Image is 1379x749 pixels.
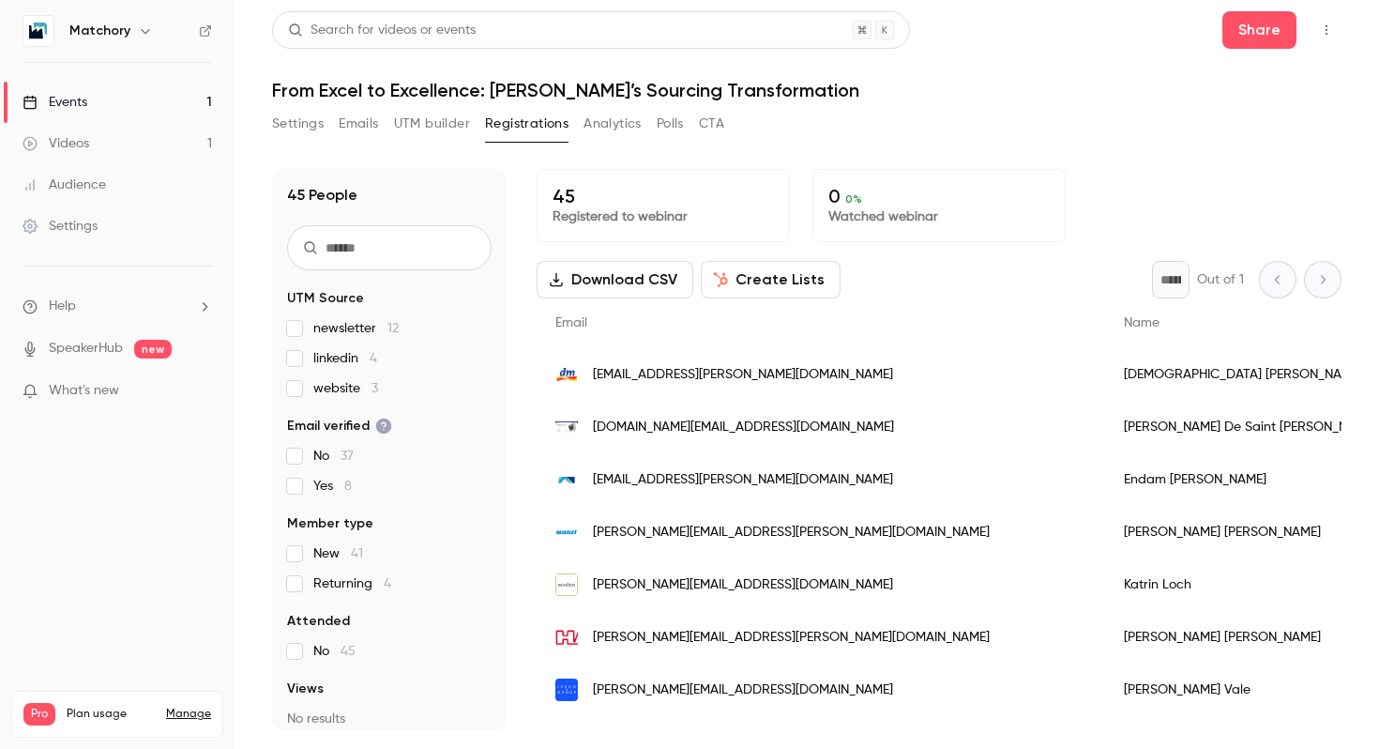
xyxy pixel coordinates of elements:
[351,547,363,560] span: 41
[69,22,130,40] h6: Matchory
[49,297,76,316] span: Help
[272,109,324,139] button: Settings
[845,192,862,206] span: 0 %
[593,418,894,437] span: [DOMAIN_NAME][EMAIL_ADDRESS][DOMAIN_NAME]
[555,468,578,491] img: freudenberg-pm.com
[593,575,893,595] span: [PERSON_NAME][EMAIL_ADDRESS][DOMAIN_NAME]
[313,319,399,338] span: newsletter
[555,421,578,434] img: edu.escp.eu
[371,382,378,395] span: 3
[23,16,53,46] img: Matchory
[287,417,392,436] span: Email verified
[593,470,893,490] span: [EMAIL_ADDRESS][PERSON_NAME][DOMAIN_NAME]
[341,450,354,463] span: 37
[341,645,356,658] span: 45
[555,679,578,701] img: ivecogroup.com
[593,680,893,700] span: [PERSON_NAME][EMAIL_ADDRESS][DOMAIN_NAME]
[1124,316,1159,329] span: Name
[313,477,352,496] span: Yes
[166,707,211,722] a: Manage
[23,93,87,112] div: Events
[134,340,172,359] span: new
[485,109,568,139] button: Registrations
[394,109,470,139] button: UTM builder
[23,217,98,236] div: Settings
[699,109,724,139] button: CTA
[583,109,642,139] button: Analytics
[23,176,106,194] div: Audience
[313,544,363,563] span: New
[313,642,356,661] span: No
[553,207,774,226] p: Registered to webinar
[537,261,693,298] button: Download CSV
[287,612,350,631] span: Attended
[288,21,476,40] div: Search for videos or events
[313,574,391,593] span: Returning
[344,480,352,493] span: 8
[555,626,578,649] img: hawe.de
[555,316,587,329] span: Email
[1222,11,1296,49] button: Share
[828,207,1050,226] p: Watched webinar
[287,710,492,728] p: No results
[49,339,123,359] a: SpeakerHub
[657,109,684,139] button: Polls
[49,381,119,401] span: What's new
[370,352,377,365] span: 4
[593,523,990,543] span: [PERSON_NAME][EMAIL_ADDRESS][PERSON_NAME][DOMAIN_NAME]
[313,447,354,466] span: No
[593,628,990,648] span: [PERSON_NAME][EMAIL_ADDRESS][PERSON_NAME][DOMAIN_NAME]
[272,79,1341,101] h1: From Excel to Excellence: [PERSON_NAME]’s Sourcing Transformation
[23,134,89,153] div: Videos
[313,379,378,398] span: website
[387,322,399,335] span: 12
[593,365,893,385] span: [EMAIL_ADDRESS][PERSON_NAME][DOMAIN_NAME]
[287,184,357,206] h1: 45 People
[287,289,364,308] span: UTM Source
[287,514,373,533] span: Member type
[287,680,324,698] span: Views
[555,367,578,383] img: dm.de
[67,707,155,722] span: Plan usage
[23,703,55,726] span: Pro
[313,349,377,368] span: linkedin
[1197,270,1244,289] p: Out of 1
[555,573,578,596] img: schueco.com
[339,109,378,139] button: Emails
[555,521,578,543] img: wanzl.com
[384,577,391,590] span: 4
[553,185,774,207] p: 45
[701,261,841,298] button: Create Lists
[828,185,1050,207] p: 0
[23,297,212,316] li: help-dropdown-opener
